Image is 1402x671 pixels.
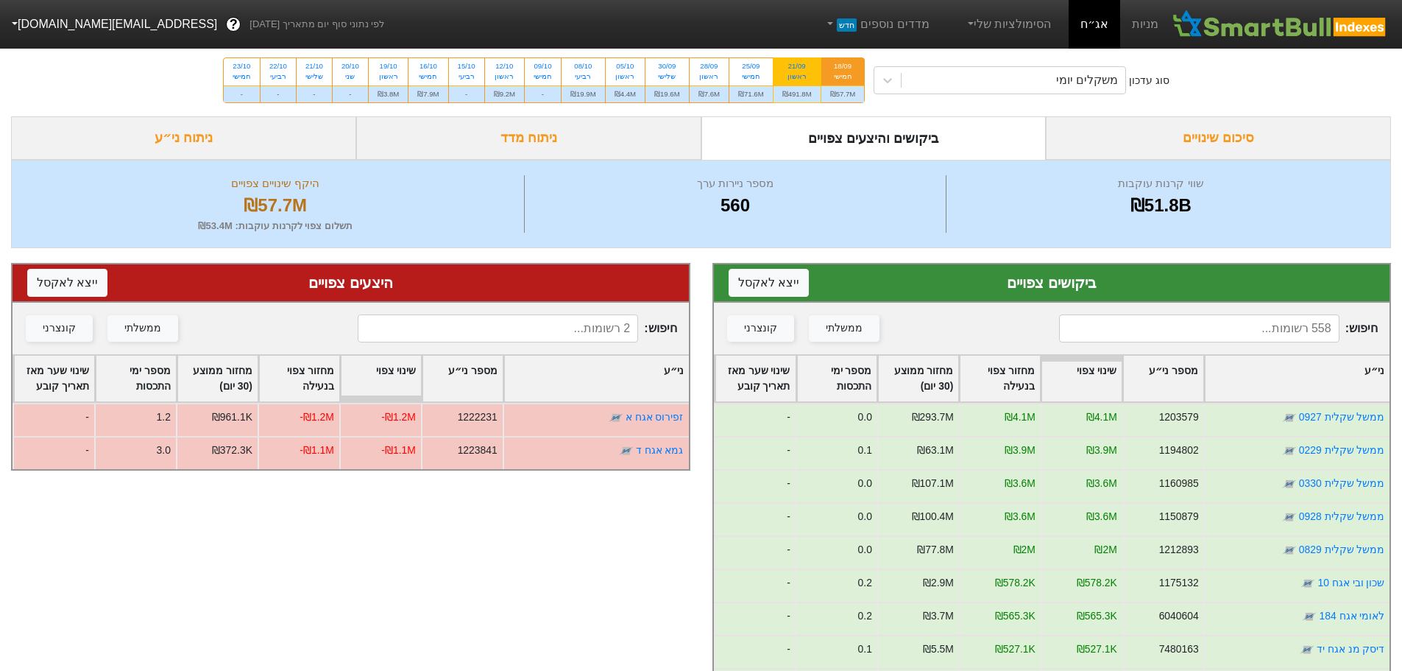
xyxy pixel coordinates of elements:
[1046,116,1391,160] div: סיכום שינויים
[714,436,796,469] div: -
[1004,509,1035,524] div: ₪3.6M
[714,403,796,436] div: -
[494,61,515,71] div: 12/10
[458,61,475,71] div: 15/10
[606,85,645,102] div: ₪4.4M
[124,320,161,337] div: ממשלתי
[857,608,871,624] div: 0.2
[826,320,863,337] div: ממשלתי
[562,85,605,102] div: ₪19.9M
[917,443,954,458] div: ₪63.1M
[261,85,296,102] div: -
[698,61,720,71] div: 28/09
[212,443,252,458] div: ₪372.3K
[369,85,408,102] div: ₪3.8M
[458,410,498,425] div: 1222231
[960,356,1040,401] div: Toggle SortBy
[1298,444,1384,456] a: ממשל שקלית 0229
[458,71,475,82] div: רביעי
[96,356,176,401] div: Toggle SortBy
[233,71,251,82] div: חמישי
[1319,610,1384,622] a: לאומי אגח 184
[157,410,171,425] div: 1.2
[417,71,439,82] div: חמישי
[534,71,552,82] div: חמישי
[43,320,76,337] div: קונצרני
[1004,410,1035,425] div: ₪4.1M
[13,436,94,469] div: -
[458,443,498,458] div: 1223841
[1041,356,1122,401] div: Toggle SortBy
[626,411,684,423] a: זפירוס אגח א
[714,502,796,535] div: -
[782,61,812,71] div: 21/09
[744,320,777,337] div: קונצרני
[378,71,399,82] div: ראשון
[27,272,674,294] div: היצעים צפויים
[809,315,879,342] button: ממשלתי
[950,192,1372,219] div: ₪51.8B
[1059,315,1378,342] span: חיפוש :
[729,272,1376,294] div: ביקושים צפויים
[269,71,287,82] div: רביעי
[107,315,178,342] button: ממשלתי
[381,443,416,458] div: -₪1.1M
[1298,510,1384,522] a: ממשל שקלית 0928
[1316,643,1384,655] a: דיסק מנ אגח יד
[300,410,334,425] div: -₪1.2M
[738,71,764,82] div: חמישי
[157,443,171,458] div: 3.0
[619,443,634,458] img: tase link
[615,61,636,71] div: 05/10
[14,356,94,401] div: Toggle SortBy
[797,356,877,401] div: Toggle SortBy
[1056,71,1118,89] div: משקלים יומי
[857,542,871,558] div: 0.0
[1302,609,1317,624] img: tase link
[857,509,871,524] div: 0.0
[230,15,238,35] span: ?
[1004,476,1035,491] div: ₪3.6M
[714,602,796,635] div: -
[714,569,796,602] div: -
[1086,410,1116,425] div: ₪4.1M
[911,410,953,425] div: ₪293.7M
[782,71,812,82] div: ראשון
[698,71,720,82] div: ראשון
[212,410,252,425] div: ₪961.1K
[714,535,796,569] div: -
[449,85,484,102] div: -
[1170,10,1390,39] img: SmartBull
[911,476,953,491] div: ₪107.1M
[1013,542,1035,558] div: ₪2M
[1281,477,1296,491] img: tase link
[358,315,676,342] span: חיפוש :
[1281,510,1296,524] img: tase link
[1076,642,1116,657] div: ₪527.1K
[1298,477,1384,489] a: ממשל שקלית 0330
[818,10,935,39] a: מדדים נוספיםחדש
[504,356,689,401] div: Toggle SortBy
[305,71,323,82] div: שלישי
[994,608,1035,624] div: ₪565.3K
[773,85,821,102] div: ₪491.8M
[333,85,368,102] div: -
[494,71,515,82] div: ראשון
[534,61,552,71] div: 09/10
[11,116,356,160] div: ניתוח ני״ע
[1004,443,1035,458] div: ₪3.9M
[30,219,520,233] div: תשלום צפוי לקרנות עוקבות : ₪53.4M
[224,85,260,102] div: -
[1205,356,1389,401] div: Toggle SortBy
[26,315,93,342] button: קונצרני
[13,403,94,436] div: -
[417,61,439,71] div: 16/10
[305,61,323,71] div: 21/10
[1158,575,1198,591] div: 1175132
[1281,543,1296,558] img: tase link
[715,356,796,401] div: Toggle SortBy
[837,18,857,32] span: חדש
[636,444,684,456] a: גמא אגח ד
[878,356,958,401] div: Toggle SortBy
[857,575,871,591] div: 0.2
